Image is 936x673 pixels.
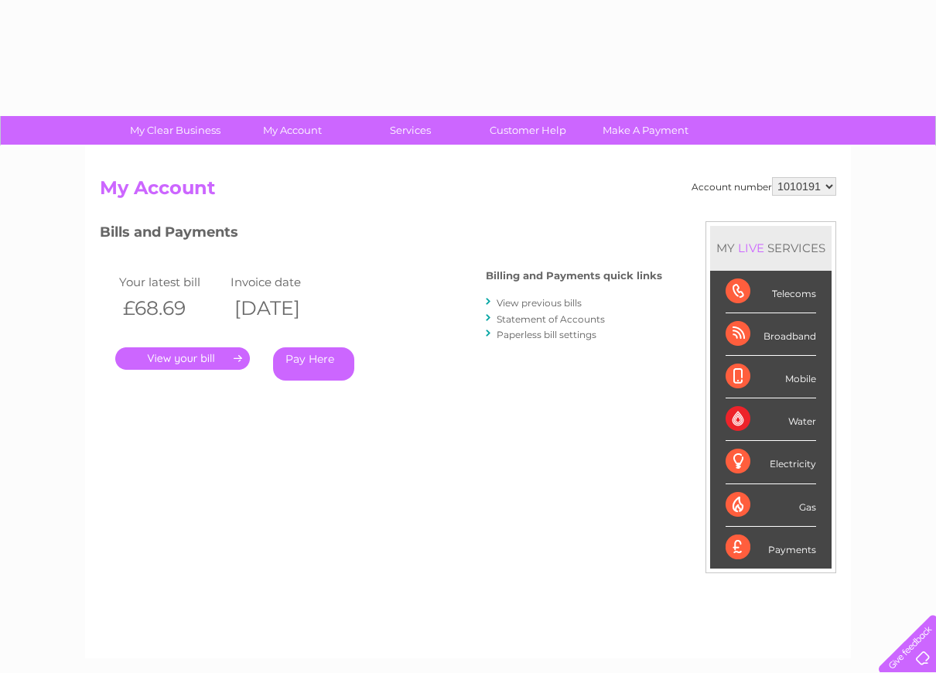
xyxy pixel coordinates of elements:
[100,221,662,248] h3: Bills and Payments
[726,271,816,313] div: Telecoms
[497,313,605,325] a: Statement of Accounts
[726,313,816,356] div: Broadband
[735,241,767,255] div: LIVE
[227,272,338,292] td: Invoice date
[582,116,709,145] a: Make A Payment
[710,226,832,270] div: MY SERVICES
[497,297,582,309] a: View previous bills
[726,441,816,483] div: Electricity
[464,116,592,145] a: Customer Help
[692,177,836,196] div: Account number
[486,270,662,282] h4: Billing and Payments quick links
[115,292,227,324] th: £68.69
[100,177,836,207] h2: My Account
[273,347,354,381] a: Pay Here
[347,116,474,145] a: Services
[726,398,816,441] div: Water
[726,356,816,398] div: Mobile
[497,329,596,340] a: Paperless bill settings
[227,292,338,324] th: [DATE]
[726,527,816,569] div: Payments
[229,116,357,145] a: My Account
[115,272,227,292] td: Your latest bill
[111,116,239,145] a: My Clear Business
[726,484,816,527] div: Gas
[115,347,250,370] a: .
